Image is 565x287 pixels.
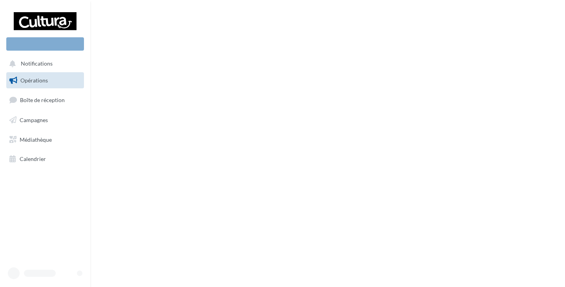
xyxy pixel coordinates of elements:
[5,151,86,167] a: Calendrier
[20,155,46,162] span: Calendrier
[5,72,86,89] a: Opérations
[6,37,84,51] div: Nouvelle campagne
[20,117,48,123] span: Campagnes
[20,97,65,103] span: Boîte de réception
[5,91,86,108] a: Boîte de réception
[20,77,48,84] span: Opérations
[5,132,86,148] a: Médiathèque
[21,60,53,67] span: Notifications
[20,136,52,143] span: Médiathèque
[5,112,86,128] a: Campagnes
